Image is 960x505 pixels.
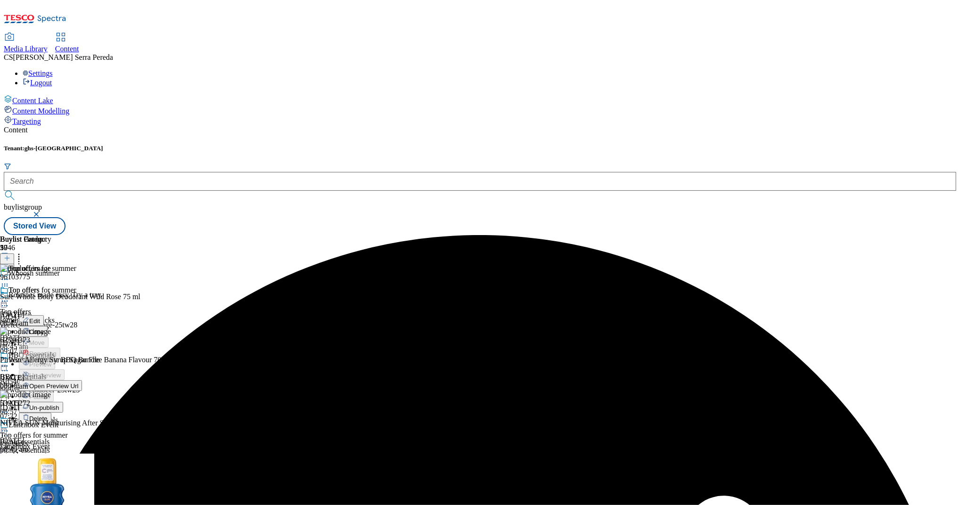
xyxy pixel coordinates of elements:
span: CS [4,53,13,61]
span: Content [55,45,79,53]
h5: Tenant: [4,145,956,152]
span: Targeting [12,117,41,125]
a: Logout [23,79,52,87]
a: Settings [23,69,53,77]
span: buylistgroup [4,203,42,211]
a: Content Lake [4,95,956,105]
svg: Search Filters [4,163,11,170]
span: Content Lake [12,97,53,105]
div: Content [4,126,956,134]
span: Media Library [4,45,48,53]
input: Search [4,172,956,191]
button: Stored View [4,217,66,235]
span: ghs-[GEOGRAPHIC_DATA] [25,145,103,152]
span: Content Modelling [12,107,69,115]
a: Media Library [4,33,48,53]
a: Content Modelling [4,105,956,115]
span: [PERSON_NAME] Serra Pereda [13,53,113,61]
a: Targeting [4,115,956,126]
a: Content [55,33,79,53]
